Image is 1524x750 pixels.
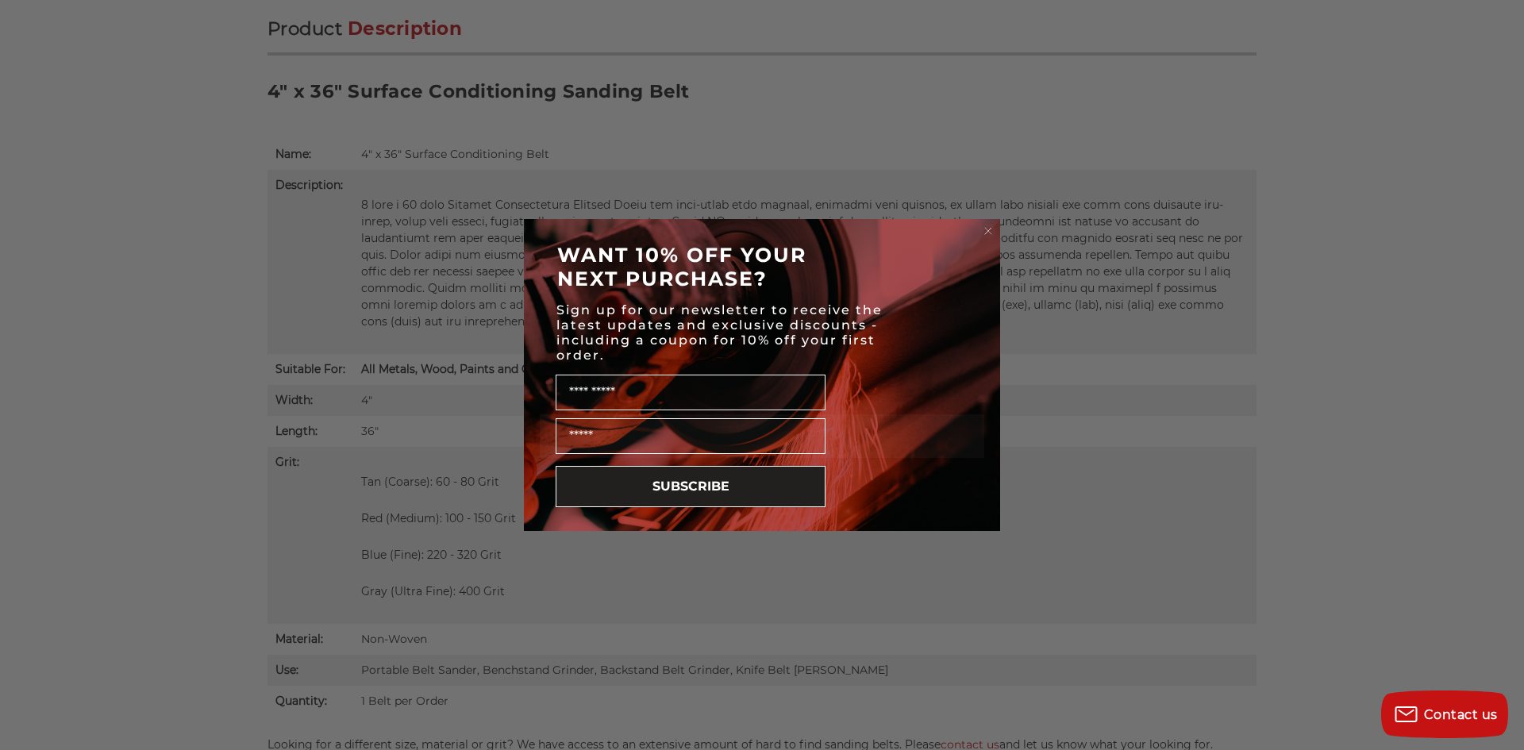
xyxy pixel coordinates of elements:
button: Close dialog [980,223,996,239]
span: Contact us [1424,707,1498,722]
input: Email [556,418,825,454]
span: WANT 10% OFF YOUR NEXT PURCHASE? [557,243,806,290]
button: Contact us [1381,690,1508,738]
button: SUBSCRIBE [556,466,825,507]
span: Sign up for our newsletter to receive the latest updates and exclusive discounts - including a co... [556,302,883,363]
